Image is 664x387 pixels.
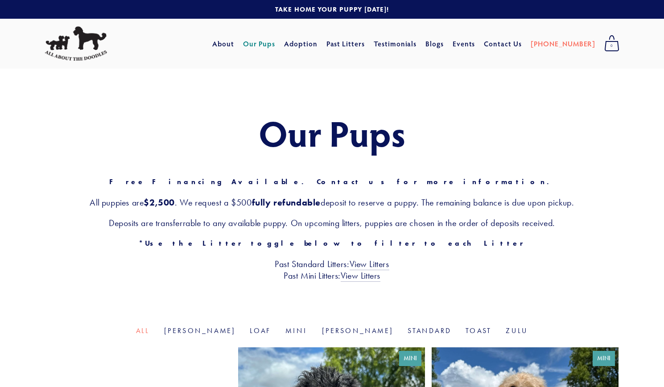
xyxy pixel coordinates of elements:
[109,177,555,186] strong: Free Financing Available. Contact us for more information.
[45,197,619,208] h3: All puppies are . We request a $500 deposit to reserve a puppy. The remaining balance is due upon...
[374,36,417,52] a: Testimonials
[252,197,321,208] strong: fully refundable
[45,258,619,281] h3: Past Standard Litters: Past Mini Litters:
[350,259,389,270] a: View Litters
[284,36,318,52] a: Adoption
[604,40,619,52] span: 0
[136,326,150,335] a: All
[243,36,276,52] a: Our Pups
[600,33,624,55] a: 0 items in cart
[484,36,522,52] a: Contact Us
[466,326,491,335] a: Toast
[326,39,365,48] a: Past Litters
[45,113,619,152] h1: Our Pups
[250,326,271,335] a: Loaf
[144,197,175,208] strong: $2,500
[408,326,451,335] a: Standard
[212,36,234,52] a: About
[425,36,444,52] a: Blogs
[45,217,619,229] h3: Deposits are transferrable to any available puppy. On upcoming litters, puppies are chosen in the...
[164,326,236,335] a: [PERSON_NAME]
[322,326,394,335] a: [PERSON_NAME]
[341,270,380,282] a: View Litters
[531,36,595,52] a: [PHONE_NUMBER]
[453,36,475,52] a: Events
[506,326,528,335] a: Zulu
[285,326,307,335] a: Mini
[139,239,525,247] strong: *Use the Litter toggle below to filter to each Litter
[45,26,107,61] img: All About The Doodles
